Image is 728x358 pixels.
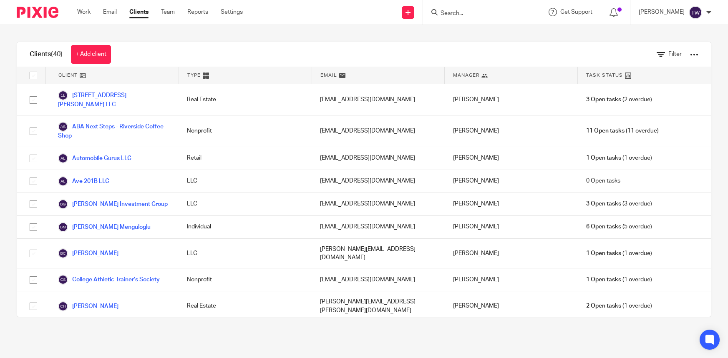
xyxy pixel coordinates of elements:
[586,249,621,258] span: 1 Open tasks
[445,268,578,291] div: [PERSON_NAME]
[179,216,312,238] div: Individual
[586,249,652,258] span: (1 overdue)
[58,90,68,100] img: svg%3E
[187,72,201,79] span: Type
[179,84,312,115] div: Real Estate
[586,154,652,162] span: (1 overdue)
[58,176,68,186] img: svg%3E
[58,199,68,209] img: svg%3E
[58,222,151,232] a: [PERSON_NAME] Menguloglu
[58,176,109,186] a: Ave 201B LLC
[586,275,621,284] span: 1 Open tasks
[586,95,621,104] span: 3 Open tasks
[58,153,68,163] img: svg%3E
[58,248,68,258] img: svg%3E
[58,301,68,311] img: svg%3E
[58,248,118,258] a: [PERSON_NAME]
[221,8,243,16] a: Settings
[445,216,578,238] div: [PERSON_NAME]
[179,147,312,170] div: Retail
[179,239,312,268] div: LLC
[586,154,621,162] span: 1 Open tasks
[586,177,620,185] span: 0 Open tasks
[187,8,208,16] a: Reports
[129,8,149,16] a: Clients
[689,6,702,19] img: svg%3E
[312,84,445,115] div: [EMAIL_ADDRESS][DOMAIN_NAME]
[17,7,58,18] img: Pixie
[440,10,515,18] input: Search
[58,72,78,79] span: Client
[586,223,652,231] span: (5 overdue)
[586,127,625,135] span: 11 Open tasks
[179,193,312,215] div: LLC
[58,275,160,285] a: College Athletic Trainer's Society
[58,122,68,132] img: svg%3E
[58,222,68,232] img: svg%3E
[586,302,621,310] span: 2 Open tasks
[179,170,312,193] div: LLC
[179,268,312,291] div: Nonprofit
[161,8,175,16] a: Team
[179,291,312,321] div: Real Estate
[445,115,578,146] div: [PERSON_NAME]
[445,147,578,170] div: [PERSON_NAME]
[445,193,578,215] div: [PERSON_NAME]
[560,9,592,15] span: Get Support
[586,127,659,135] span: (11 overdue)
[58,275,68,285] img: svg%3E
[103,8,117,16] a: Email
[77,8,91,16] a: Work
[312,193,445,215] div: [EMAIL_ADDRESS][DOMAIN_NAME]
[71,45,111,64] a: + Add client
[586,72,623,79] span: Task Status
[312,239,445,268] div: [PERSON_NAME][EMAIL_ADDRESS][DOMAIN_NAME]
[312,170,445,193] div: [EMAIL_ADDRESS][DOMAIN_NAME]
[586,275,652,284] span: (1 overdue)
[30,50,63,59] h1: Clients
[312,291,445,321] div: [PERSON_NAME][EMAIL_ADDRESS][PERSON_NAME][DOMAIN_NAME]
[320,72,337,79] span: Email
[58,301,118,311] a: [PERSON_NAME]
[51,51,63,58] span: (40)
[58,199,168,209] a: [PERSON_NAME] Investment Group
[445,239,578,268] div: [PERSON_NAME]
[445,170,578,193] div: [PERSON_NAME]
[639,8,685,16] p: [PERSON_NAME]
[58,153,131,163] a: Automobile Gurus LLC
[58,122,170,140] a: ABA Next Steps - Riverside Coffee Shop
[586,95,652,104] span: (2 overdue)
[586,200,621,208] span: 3 Open tasks
[25,68,41,83] input: Select all
[445,84,578,115] div: [PERSON_NAME]
[453,72,479,79] span: Manager
[586,302,652,310] span: (1 overdue)
[312,268,445,291] div: [EMAIL_ADDRESS][DOMAIN_NAME]
[312,115,445,146] div: [EMAIL_ADDRESS][DOMAIN_NAME]
[312,216,445,238] div: [EMAIL_ADDRESS][DOMAIN_NAME]
[58,90,170,109] a: [STREET_ADDRESS][PERSON_NAME] LLC
[586,223,621,231] span: 6 Open tasks
[668,51,682,57] span: Filter
[179,115,312,146] div: Nonprofit
[312,147,445,170] div: [EMAIL_ADDRESS][DOMAIN_NAME]
[445,291,578,321] div: [PERSON_NAME]
[586,200,652,208] span: (3 overdue)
